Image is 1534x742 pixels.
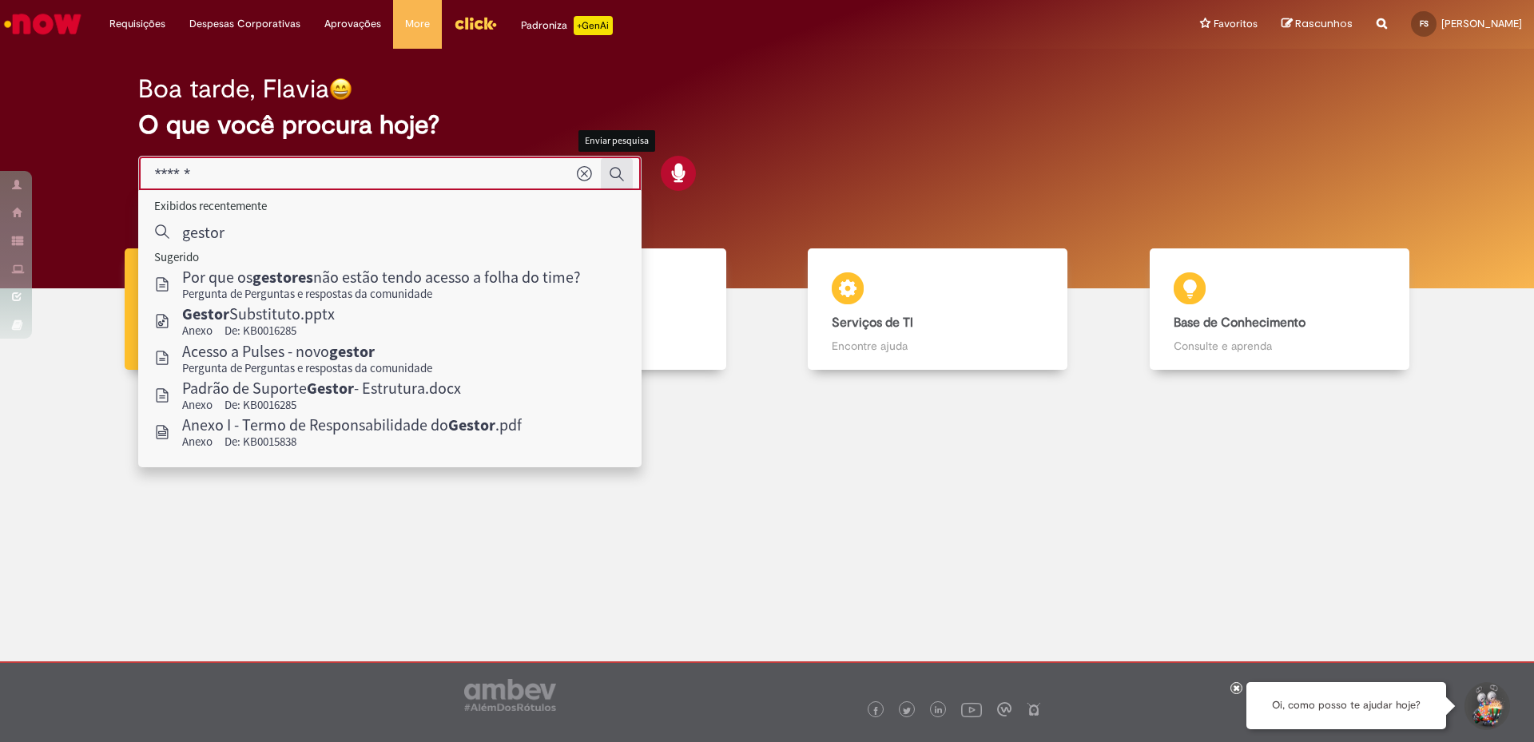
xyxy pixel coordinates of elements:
h2: O que você procura hoje? [138,111,1397,139]
span: Requisições [109,16,165,32]
img: click_logo_yellow_360x200.png [454,11,497,35]
img: logo_footer_twitter.png [903,707,911,715]
span: Aprovações [324,16,381,32]
img: ServiceNow [2,8,84,40]
img: logo_footer_youtube.png [961,699,982,720]
img: logo_footer_ambev_rotulo_gray.png [464,679,556,711]
span: Despesas Corporativas [189,16,300,32]
img: logo_footer_naosei.png [1027,702,1041,716]
div: Padroniza [521,16,613,35]
p: Consulte e aprenda [1174,338,1385,354]
img: logo_footer_linkedin.png [935,706,943,716]
a: Tirar dúvidas Tirar dúvidas com Lupi Assist e Gen Ai [84,248,426,371]
a: Base de Conhecimento Consulte e aprenda [1109,248,1451,371]
b: Serviços de TI [832,315,913,331]
div: Oi, como posso te ajudar hoje? [1246,682,1446,729]
span: [PERSON_NAME] [1441,17,1522,30]
button: Iniciar Conversa de Suporte [1462,682,1510,730]
b: Base de Conhecimento [1174,315,1305,331]
span: Favoritos [1214,16,1258,32]
p: Encontre ajuda [832,338,1043,354]
img: happy-face.png [329,77,352,101]
span: More [405,16,430,32]
p: +GenAi [574,16,613,35]
span: Rascunhos [1295,16,1353,31]
a: Rascunhos [1282,17,1353,32]
h2: Boa tarde, Flavia [138,75,329,103]
img: logo_footer_facebook.png [872,707,880,715]
span: FS [1420,18,1429,29]
a: Serviços de TI Encontre ajuda [767,248,1109,371]
img: logo_footer_workplace.png [997,702,1011,716]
